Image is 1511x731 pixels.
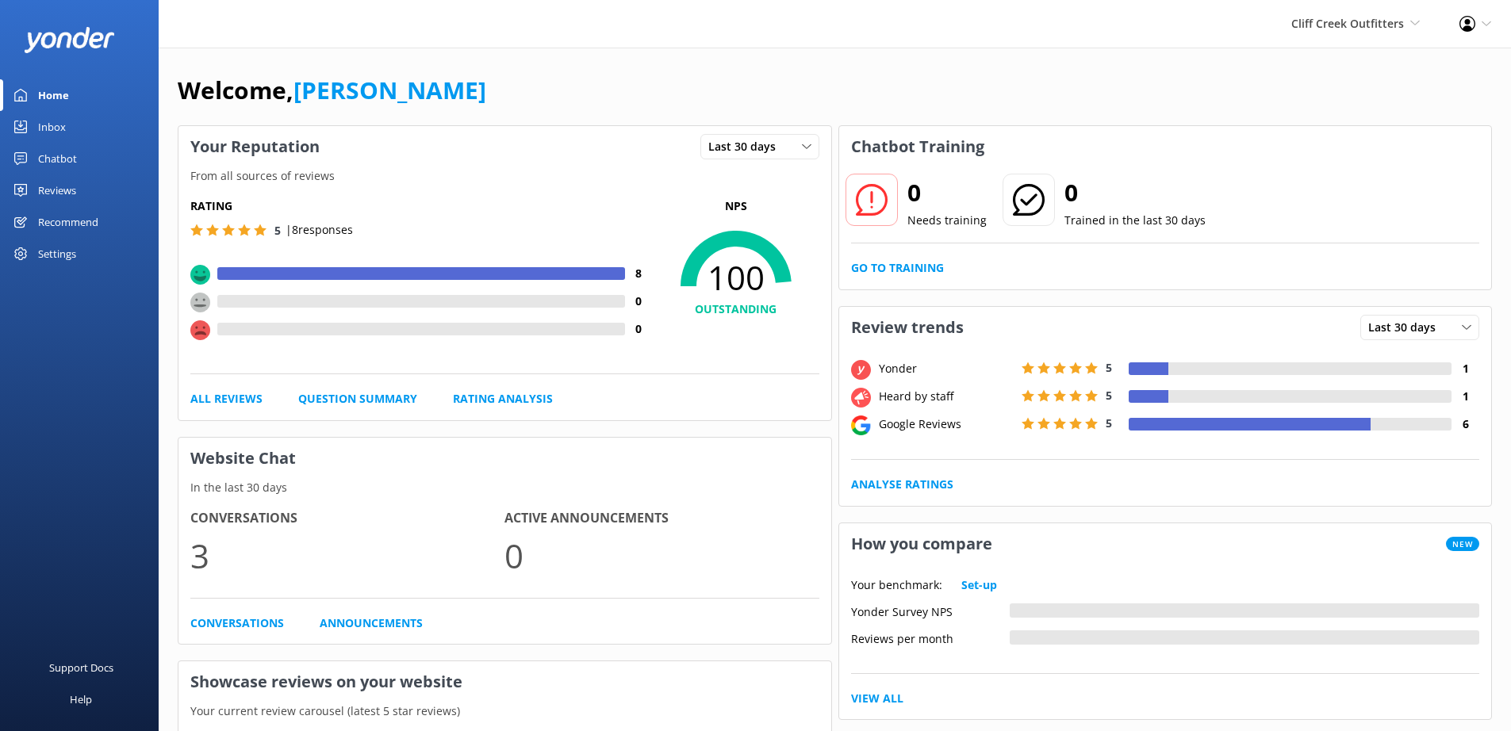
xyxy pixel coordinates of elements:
div: Support Docs [49,652,113,683]
span: 5 [1106,388,1112,403]
h4: Active Announcements [504,508,819,529]
a: Conversations [190,614,284,632]
h3: How you compare [839,523,1004,565]
span: Cliff Creek Outfitters [1291,16,1404,31]
a: Rating Analysis [453,390,553,408]
h4: 1 [1452,388,1479,405]
h4: 6 [1452,415,1479,433]
h3: Chatbot Training [839,126,996,167]
div: Inbox [38,111,66,143]
a: Question Summary [298,390,417,408]
h2: 0 [1064,174,1206,212]
p: From all sources of reviews [178,167,831,185]
div: Reviews per month [851,630,1010,645]
span: 5 [1106,360,1112,375]
h3: Review trends [839,307,976,348]
div: Yonder Survey NPS [851,603,1010,618]
div: Chatbot [38,143,77,174]
span: Last 30 days [1368,319,1445,336]
div: Heard by staff [875,388,1018,405]
h5: Rating [190,197,653,215]
div: Yonder [875,360,1018,377]
div: Help [70,683,92,715]
div: Google Reviews [875,415,1018,433]
a: [PERSON_NAME] [293,74,486,106]
h3: Showcase reviews on your website [178,661,831,702]
h3: Website Chat [178,438,831,479]
p: Needs training [907,212,987,229]
span: 5 [1106,415,1112,431]
div: Settings [38,238,76,270]
span: 100 [653,258,819,297]
h4: Conversations [190,508,504,529]
h4: 1 [1452,360,1479,377]
a: Announcements [320,614,423,632]
p: Trained in the last 30 days [1064,212,1206,229]
span: Last 30 days [708,138,785,155]
div: Home [38,79,69,111]
h2: 0 [907,174,987,212]
div: Recommend [38,206,98,238]
p: NPS [653,197,819,215]
h4: 8 [625,265,653,282]
p: In the last 30 days [178,479,831,496]
h1: Welcome, [178,71,486,109]
h4: 0 [625,293,653,310]
span: New [1446,537,1479,551]
a: Set-up [961,576,997,594]
p: 3 [190,529,504,582]
h4: 0 [625,320,653,338]
div: Reviews [38,174,76,206]
span: 5 [274,223,281,238]
a: Go to Training [851,259,944,277]
h4: OUTSTANDING [653,300,819,318]
a: All Reviews [190,390,263,408]
img: yonder-white-logo.png [24,27,115,53]
p: | 8 responses [286,221,353,239]
p: 0 [504,529,819,582]
a: View All [851,690,903,707]
a: Analyse Ratings [851,476,953,493]
p: Your current review carousel (latest 5 star reviews) [178,702,831,720]
p: Your benchmark: [851,576,942,594]
h3: Your Reputation [178,126,332,167]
